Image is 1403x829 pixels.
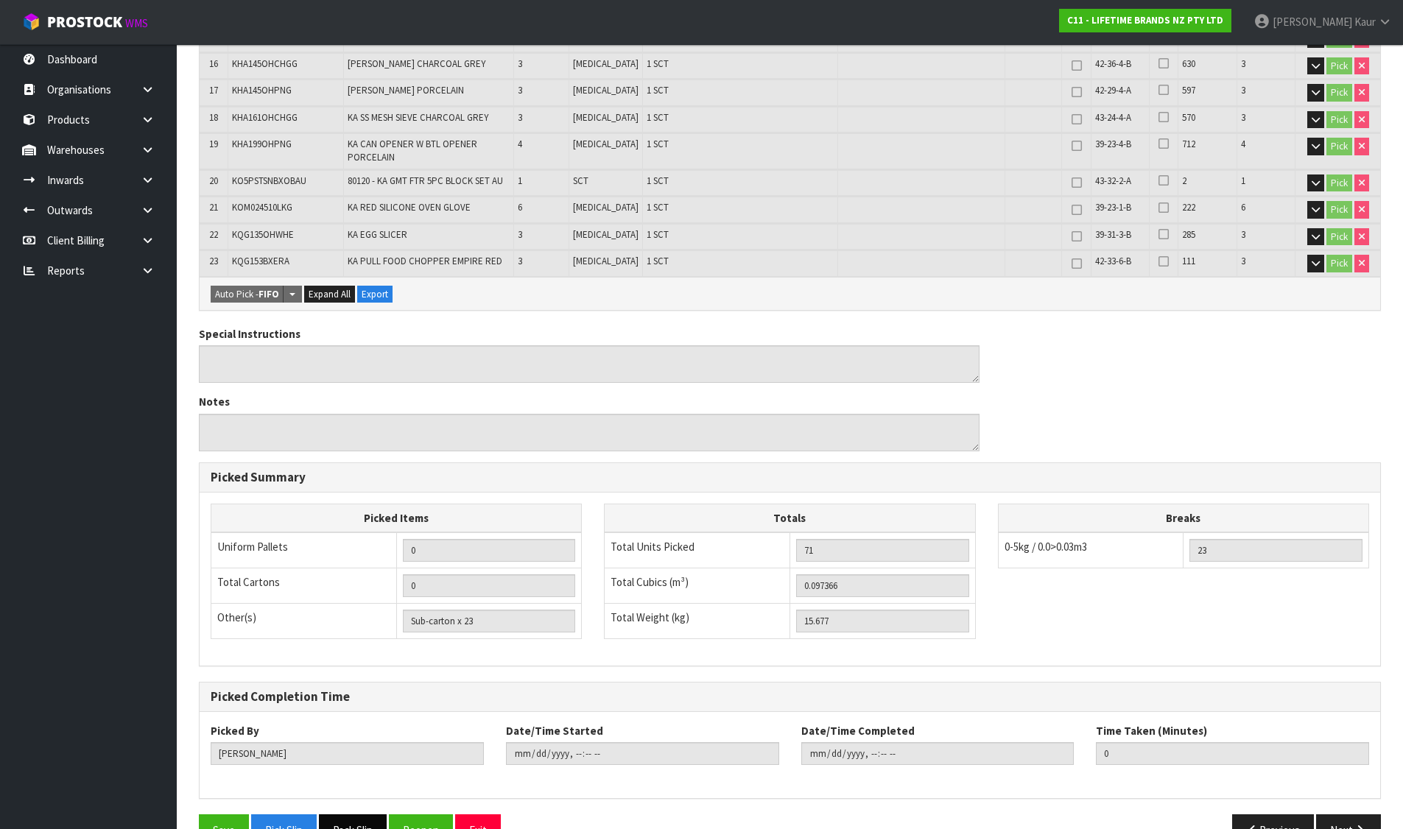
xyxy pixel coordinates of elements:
span: 1 SCT [647,138,669,150]
span: 570 [1182,111,1195,124]
span: KA CAN OPENER W BTL OPENER PORCELAIN [348,138,477,163]
span: 1 [518,174,522,187]
span: 3 [1241,84,1245,96]
span: [MEDICAL_DATA] [573,201,639,214]
th: Totals [605,504,975,532]
label: Time Taken (Minutes) [1096,723,1207,738]
td: Total Weight (kg) [605,603,790,638]
span: KA PULL FOOD CHOPPER EMPIRE RED [348,255,502,267]
button: Auto Pick -FIFO [211,286,284,303]
span: 0-5kg / 0.0>0.03m3 [1005,540,1087,554]
span: 80120 - KA GMT FTR 5PC BLOCK SET AU [348,174,503,187]
th: Breaks [998,504,1368,532]
input: Picked By [211,742,484,765]
span: KA SS MESH SIEVE CHARCOAL GREY [348,111,488,124]
span: 3 [1241,111,1245,124]
span: 19 [209,138,218,150]
span: 39-23-1-B [1095,201,1131,214]
input: UNIFORM P LINES [403,539,576,562]
img: cube-alt.png [22,13,41,31]
button: Export [357,286,393,303]
span: 3 [1241,57,1245,70]
span: 1 SCT [647,228,669,241]
td: Total Cartons [211,568,397,603]
span: KHA145OHPNG [232,84,292,96]
span: 3 [518,84,522,96]
span: 23 [209,255,218,267]
span: KA EGG SLICER [348,228,407,241]
span: [MEDICAL_DATA] [573,228,639,241]
button: Pick [1326,57,1352,75]
span: 597 [1182,84,1195,96]
span: KQG153BXERA [232,255,289,267]
h3: Picked Summary [211,470,1369,484]
td: Other(s) [211,603,397,638]
td: Total Units Picked [605,532,790,568]
span: [MEDICAL_DATA] [573,111,639,124]
span: 4 [518,138,522,150]
span: [MEDICAL_DATA] [573,255,639,267]
span: KHA161OHCHGG [232,111,298,124]
span: 17 [209,84,218,96]
span: 3 [518,57,522,70]
span: [MEDICAL_DATA] [573,57,639,70]
button: Pick [1326,201,1352,219]
span: 6 [518,201,522,214]
button: Pick [1326,138,1352,155]
strong: FIFO [259,288,279,300]
span: [MEDICAL_DATA] [573,138,639,150]
td: Uniform Pallets [211,532,397,568]
span: KHA145OHCHGG [232,57,298,70]
th: Picked Items [211,504,582,532]
label: Date/Time Started [506,723,603,738]
span: ProStock [47,13,122,32]
span: 630 [1182,57,1195,70]
span: 1 SCT [647,111,669,124]
button: Pick [1326,255,1352,272]
span: 21 [209,201,218,214]
td: Total Cubics (m³) [605,568,790,603]
label: Notes [199,394,230,409]
span: 18 [209,111,218,124]
span: 1 SCT [647,174,669,187]
span: 111 [1182,255,1195,267]
span: 42-36-4-B [1095,57,1131,70]
span: 712 [1182,138,1195,150]
span: 4 [1241,138,1245,150]
strong: C11 - LIFETIME BRANDS NZ PTY LTD [1067,14,1223,27]
span: 1 SCT [647,84,669,96]
span: KHA199OHPNG [232,138,292,150]
button: Pick [1326,228,1352,246]
input: OUTERS TOTAL = CTN [403,574,576,597]
span: KOM024510LKG [232,201,292,214]
span: 20 [209,174,218,187]
span: 43-24-4-A [1095,111,1131,124]
span: [PERSON_NAME] PORCELAIN [348,84,464,96]
span: 222 [1182,201,1195,214]
label: Picked By [211,723,259,738]
span: 3 [518,255,522,267]
a: C11 - LIFETIME BRANDS NZ PTY LTD [1059,9,1231,32]
span: 43-32-2-A [1095,174,1131,187]
label: Date/Time Completed [801,723,915,738]
span: 1 SCT [647,201,669,214]
h3: Picked Completion Time [211,690,1369,704]
span: 42-29-4-A [1095,84,1131,96]
button: Pick [1326,111,1352,129]
span: 1 SCT [647,255,669,267]
span: 2 [1182,174,1186,187]
span: 39-31-3-B [1095,228,1131,241]
span: 16 [209,57,218,70]
span: [PERSON_NAME] [1273,15,1352,29]
span: 3 [1241,228,1245,241]
span: 3 [518,111,522,124]
span: SCT [573,174,588,187]
small: WMS [125,16,148,30]
span: KQG135OHWHE [232,228,294,241]
span: 1 [1241,174,1245,187]
input: Time Taken [1096,742,1369,765]
span: 39-23-4-B [1095,138,1131,150]
span: KA RED SILICONE OVEN GLOVE [348,201,471,214]
span: 22 [209,228,218,241]
button: Pick [1326,174,1352,192]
